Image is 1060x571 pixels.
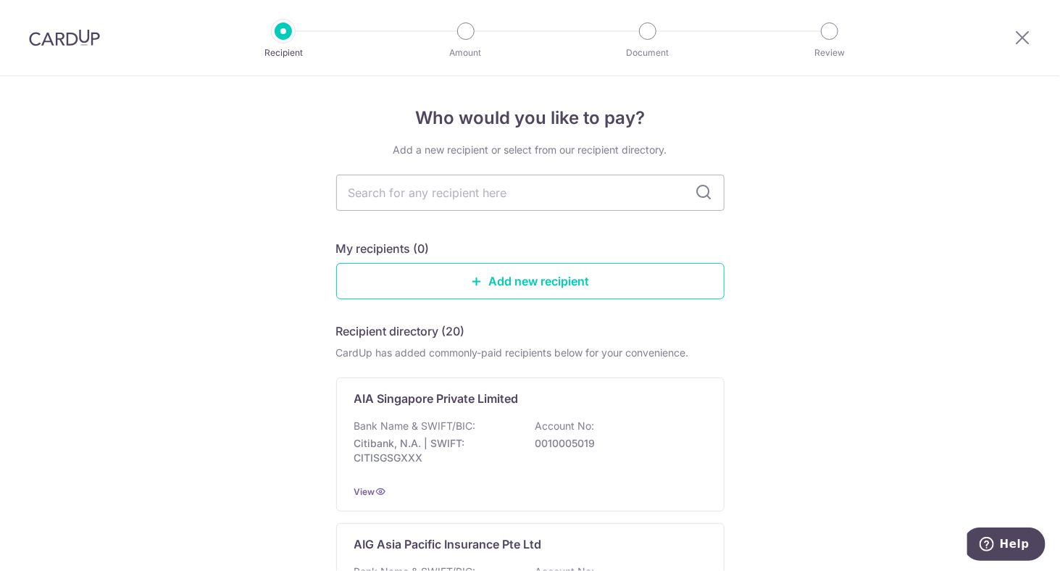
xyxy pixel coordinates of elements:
p: Account No: [535,419,595,433]
div: Add a new recipient or select from our recipient directory. [336,143,725,157]
h5: Recipient directory (20) [336,322,465,340]
iframe: Opens a widget where you can find more information [967,528,1046,564]
div: CardUp has added commonly-paid recipients below for your convenience. [336,346,725,360]
h5: My recipients (0) [336,240,430,257]
p: 0010005019 [535,436,698,451]
p: Citibank, N.A. | SWIFT: CITISGSGXXX [354,436,517,465]
a: View [354,486,375,497]
p: AIG Asia Pacific Insurance Pte Ltd [354,535,542,553]
p: AIA Singapore Private Limited [354,390,519,407]
img: CardUp [29,29,100,46]
p: Review [776,46,883,60]
p: Bank Name & SWIFT/BIC: [354,419,476,433]
p: Amount [412,46,519,60]
h4: Who would you like to pay? [336,105,725,131]
p: Recipient [230,46,337,60]
p: Document [594,46,701,60]
input: Search for any recipient here [336,175,725,211]
a: Add new recipient [336,263,725,299]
